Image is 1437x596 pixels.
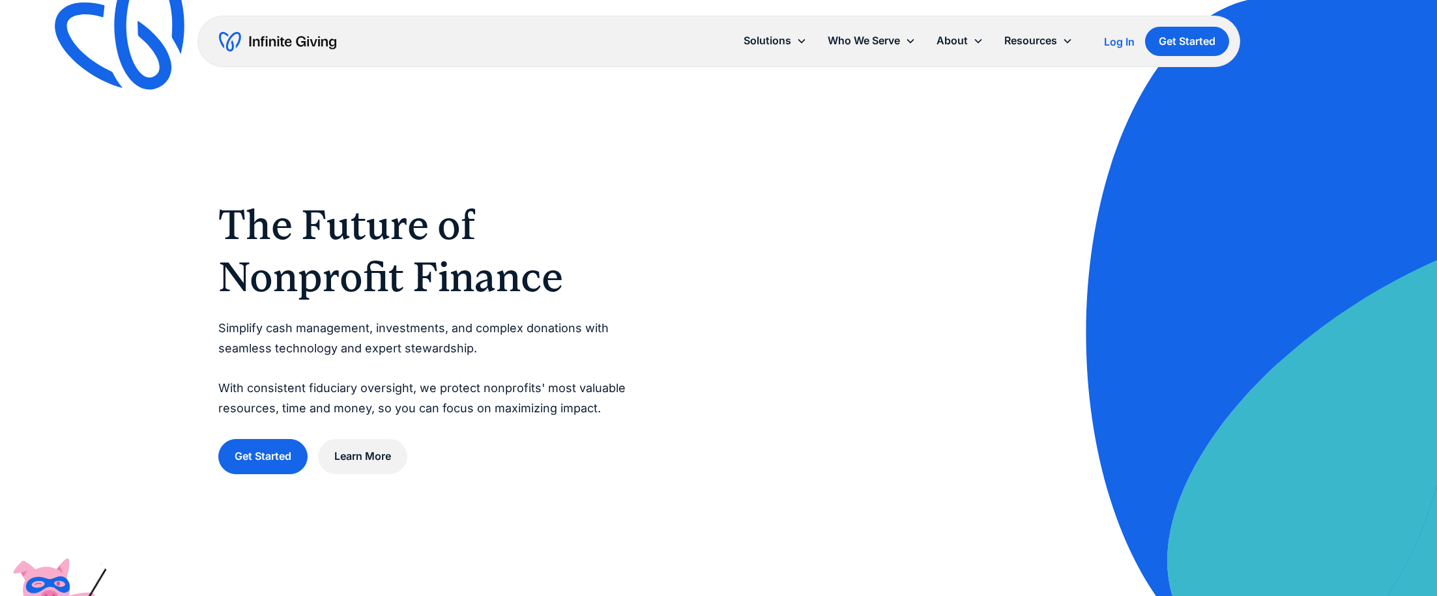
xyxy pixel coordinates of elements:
div: Log In [1104,36,1135,47]
a: Get Started [218,439,308,474]
h1: The Future of Nonprofit Finance [218,199,640,303]
div: Who We Serve [828,32,900,50]
a: Learn More [318,439,407,474]
a: Get Started [1145,27,1229,56]
p: Simplify cash management, investments, and complex donations with seamless technology and expert ... [218,319,640,418]
div: Resources [1004,32,1057,50]
div: About [936,32,968,50]
div: Solutions [744,32,791,50]
a: Log In [1104,34,1135,50]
